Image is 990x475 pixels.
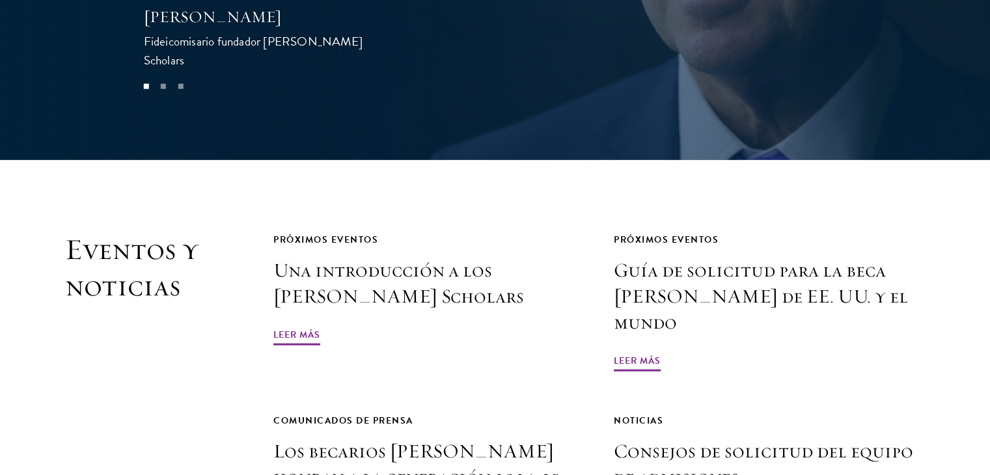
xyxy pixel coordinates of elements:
button: 3 de 3 [172,77,189,94]
font: Una introducción a los [PERSON_NAME] Scholars [273,258,524,308]
button: 1 de 3 [137,77,154,94]
font: Próximos eventos [273,233,378,247]
font: Eventos y noticias [65,231,199,304]
font: Comunicados de prensa [273,414,413,428]
a: Próximos eventos Guía de solicitud para la beca [PERSON_NAME] de EE. UU. y el mundo Leer más [614,232,925,373]
font: Próximos eventos [614,233,719,247]
a: Próximos eventos Una introducción a los [PERSON_NAME] Scholars Leer más [273,232,584,347]
font: Fideicomisario fundador [PERSON_NAME] Scholars [144,32,363,70]
font: Guía de solicitud para la beca [PERSON_NAME] de EE. UU. y el mundo [614,258,908,334]
font: Noticias [614,414,663,428]
font: Leer más [614,355,661,368]
button: 2 de 3 [155,77,172,94]
font: [PERSON_NAME] [144,7,282,27]
font: Leer más [273,329,320,342]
